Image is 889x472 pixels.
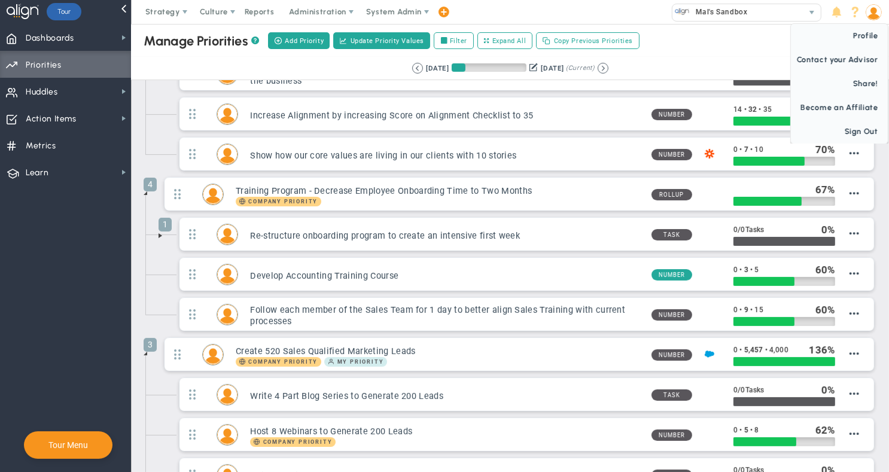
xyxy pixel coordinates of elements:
[744,105,747,114] span: •
[750,426,753,434] span: •
[250,437,336,447] span: Company Priority
[217,144,238,165] div: Tom Johnson
[250,426,641,437] h3: Host 8 Webinars to Generate 200 Leads
[45,440,92,450] button: Tour Menu
[754,426,759,434] span: 8
[815,183,836,196] div: %
[809,343,835,357] div: %
[200,7,228,16] span: Culture
[745,226,765,234] span: Tasks
[745,386,765,394] span: Tasks
[754,306,763,314] span: 15
[217,224,238,245] img: Jane Wilson
[26,80,58,105] span: Huddles
[754,145,763,154] span: 10
[203,345,223,365] img: Mallory Robinson
[791,120,888,144] span: Sign Out
[452,63,526,72] div: Period Progress: 18% Day 17 of 91 with 74 remaining.
[412,63,423,74] button: Go to previous period
[739,306,742,314] span: •
[159,218,172,232] span: 1
[763,105,772,114] span: 35
[651,109,692,120] span: Number
[236,357,321,367] span: Company Priority
[744,266,748,274] span: 3
[145,7,180,16] span: Strategy
[217,385,238,405] img: Miguel Cabrera
[815,144,827,156] span: 70
[791,72,888,96] span: Share!
[324,357,387,367] span: My Priority
[739,145,742,154] span: •
[738,385,741,394] span: /
[263,439,333,445] span: Company Priority
[217,104,238,124] img: Katie Williams
[651,349,692,361] span: Number
[26,53,62,78] span: Priorities
[733,145,738,154] span: 0
[754,266,759,274] span: 5
[744,145,748,154] span: 7
[705,349,714,359] img: Salesforce Enabled<br />Sandbox: Quarterly Leads and Opportunities
[733,306,738,314] span: 0
[144,338,157,352] span: 3
[744,306,748,314] span: 9
[815,143,836,156] div: %
[651,229,692,240] span: Task
[815,424,836,437] div: %
[815,263,836,276] div: %
[821,223,835,236] div: %
[217,304,238,325] img: Tom Johnson
[250,230,641,242] h3: Re-structure onboarding program to create an intensive first week
[750,145,753,154] span: •
[866,4,882,20] img: 196338.Person.photo
[815,184,827,196] span: 67
[26,106,77,132] span: Action Items
[739,346,742,354] span: •
[675,4,690,19] img: 32233.Company.photo
[289,7,346,16] span: Administration
[492,36,526,46] span: Expand All
[144,178,157,191] span: 4
[815,303,836,316] div: %
[541,63,564,74] div: [DATE]
[791,48,888,72] span: Contact your Advisor
[651,269,692,281] span: Number
[821,383,835,397] div: %
[285,36,324,46] span: Add Priority
[236,197,321,206] span: Company Priority
[26,160,48,185] span: Learn
[337,359,384,365] span: My Priority
[333,32,430,49] button: Update Priority Values
[744,426,748,434] span: 5
[217,224,238,245] div: Jane Wilson
[815,264,827,276] span: 60
[598,63,608,74] button: Go to next period
[759,105,761,114] span: •
[739,426,742,434] span: •
[738,225,741,234] span: /
[217,264,238,285] img: Mark Collins
[651,389,692,401] span: Task
[821,224,827,236] span: 0
[748,105,757,114] span: 32
[733,105,742,114] span: 14
[248,359,318,365] span: Company Priority
[217,103,238,125] div: Katie Williams
[809,344,827,356] span: 136
[217,144,238,165] img: Tom Johnson
[651,430,692,441] span: Number
[765,346,768,354] span: •
[250,110,641,121] h3: Increase Alignment by increasing Score on Alignment Checklist to 35
[144,33,259,49] div: Manage Priorities
[536,32,640,49] button: Copy Previous Priorities
[236,346,641,357] h3: Create 520 Sales Qualified Marketing Leads
[268,32,330,49] button: Add Priority
[739,266,742,274] span: •
[705,149,714,159] img: Zapier Enabled
[651,189,692,200] span: Rollup
[26,26,74,51] span: Dashboards
[217,264,238,285] div: Mark Collins
[426,63,449,74] div: [DATE]
[744,346,763,354] span: 5,457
